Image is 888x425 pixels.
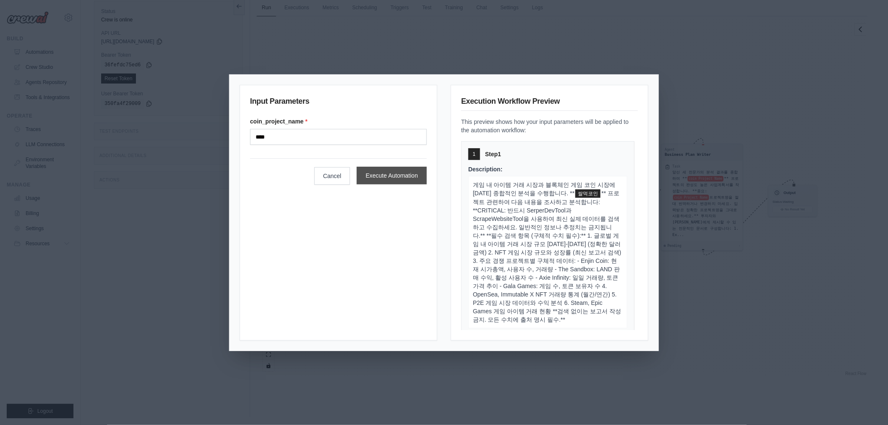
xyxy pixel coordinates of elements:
[485,150,501,158] span: Step 1
[357,167,427,184] button: Execute Automation
[468,166,503,173] span: Description:
[846,385,888,425] iframe: Chat Widget
[314,167,350,185] button: Cancel
[575,189,601,198] span: coin_project_name
[461,95,638,111] h3: Execution Workflow Preview
[473,181,615,197] span: 게임 내 아이템 거래 시장과 블록체인 게임 코인 시장에 [DATE] 종합적인 분석을 수행합니다. **
[461,118,638,134] p: This preview shows how your input parameters will be applied to the automation workflow:
[250,117,427,126] label: coin_project_name
[846,385,888,425] div: 채팅 위젯
[473,151,476,157] span: 1
[473,190,622,323] span: ** 프로젝트 관련하여 다음 내용을 조사하고 분석합니다: **CRITICAL: 반드시 SerperDevTool과 ScrapeWebsiteTool을 사용하여 최신 실제 데이터를...
[250,95,427,110] h3: Input Parameters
